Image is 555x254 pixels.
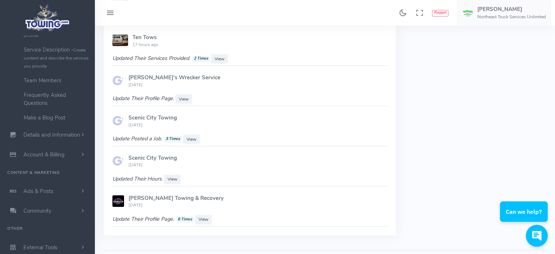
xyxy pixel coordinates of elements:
img: Generic placeholder image [112,34,128,46]
span: View [215,56,224,62]
span: View [167,176,177,182]
h5: Ten Tows [132,34,387,40]
i: Updated Their Hours. [112,175,163,182]
span: 2 Times [192,56,210,62]
iframe: Conversations [494,181,555,254]
span: View [179,96,189,102]
img: logo [23,2,72,33]
small: [DATE] [128,82,143,88]
span: Ads & Posts [23,187,53,195]
a: View [183,134,200,144]
small: [DATE] [128,202,143,208]
small: Create content and describe the services you provide [24,47,89,69]
span: View [199,216,208,222]
small: [DATE] [128,162,143,168]
span: 6 Times [176,216,194,222]
img: Generic placeholder image [112,195,124,207]
span: View [186,136,196,142]
i: Update Their Profile Page. [112,215,195,223]
a: Make a Blog Post [18,110,95,125]
a: View [211,54,228,63]
img: user-image [462,10,474,16]
a: View [195,215,212,224]
h5: Scenic City Towing [128,115,387,121]
i: Update Their Profile Page. [112,95,174,102]
small: [DATE] [128,122,143,128]
h5: [PERSON_NAME]'s Wrecker Service [128,75,387,80]
span: 3 Times [164,136,182,142]
a: Team Members [18,73,95,88]
a: View [164,175,181,184]
i: Updated Their Services Provided. [112,54,211,62]
a: Service Description -Create content and describe the services you provide [18,42,95,73]
h6: Northeast Truck Services Unlimited [477,15,546,19]
h5: [PERSON_NAME] [477,6,546,12]
img: Generic placeholder image [112,75,124,86]
i: Update Posted a Job. [112,135,183,142]
img: Generic placeholder image [112,115,124,126]
span: External Tools [23,244,57,251]
a: Frequently Asked Questions [18,88,95,110]
h5: [PERSON_NAME] Towing & Recovery [128,195,387,201]
h5: Scenic City Towing [128,155,387,161]
img: Generic placeholder image [112,155,124,167]
button: Report [432,10,448,16]
a: View [176,94,192,103]
span: Details and Information [23,132,80,139]
span: Account & Billing [23,151,65,158]
span: Community [23,207,51,215]
small: 17 hours ago [132,42,158,48]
